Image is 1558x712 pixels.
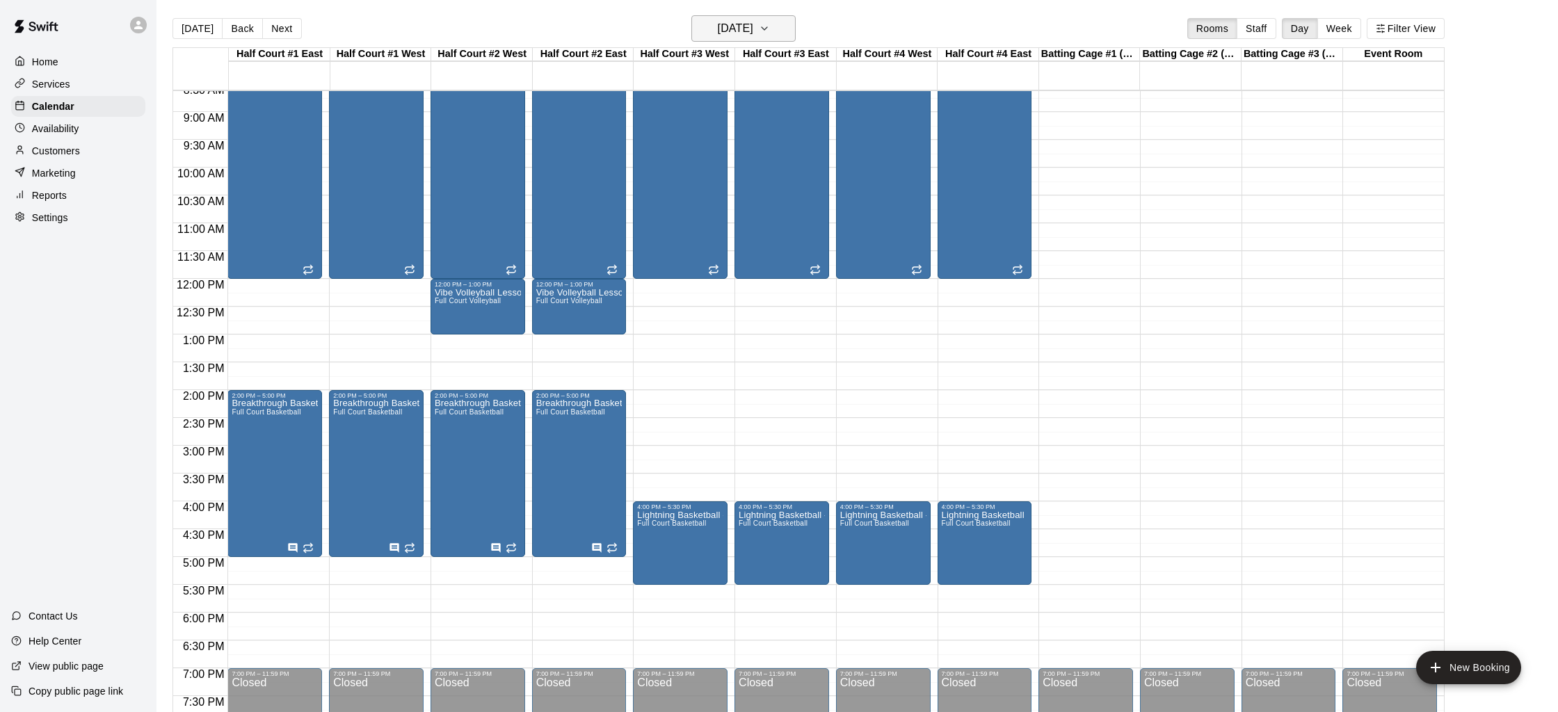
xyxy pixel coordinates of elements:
div: 4:00 PM – 5:30 PM: Lightning Basketball - Wilson [938,501,1032,585]
div: 4:00 PM – 5:30 PM [840,503,926,510]
button: Rooms [1187,18,1237,39]
span: Recurring event [506,542,517,553]
div: 7:00 PM – 11:59 PM [739,670,825,677]
div: 2:00 PM – 5:00 PM [232,392,318,399]
span: 4:30 PM [179,529,228,541]
span: Recurring event [404,264,415,275]
div: 12:00 PM – 1:00 PM [435,281,521,288]
span: 4:00 PM [179,501,228,513]
div: 2:00 PM – 5:00 PM: Breakthrough Basketball Camp [227,390,322,557]
div: 7:00 PM – 11:59 PM [942,670,1028,677]
a: Calendar [11,96,145,117]
div: Half Court #4 East [938,48,1039,61]
div: 4:00 PM – 5:30 PM: Lightning Basketball - Wilson [633,501,728,585]
a: Home [11,51,145,72]
div: 4:00 PM – 5:30 PM: Lightning Basketball - Wilson [734,501,829,585]
span: Full Court Basketball [840,519,909,527]
span: 11:00 AM [174,223,228,235]
div: 2:00 PM – 5:00 PM: Breakthrough Basketball Camp [329,390,424,557]
div: 2:00 PM – 5:00 PM [536,392,623,399]
svg: Has notes [287,542,298,553]
span: 6:30 PM [179,640,228,652]
div: 7:00 PM – 11:59 PM [1043,670,1129,677]
p: Marketing [32,166,76,180]
p: Help Center [29,634,81,648]
span: Recurring event [607,542,618,553]
span: 10:00 AM [174,168,228,179]
div: 4:00 PM – 5:30 PM [942,503,1028,510]
div: Half Court #2 East [533,48,634,61]
div: 7:00 PM – 11:59 PM [637,670,723,677]
p: Contact Us [29,609,78,623]
div: 2:00 PM – 5:00 PM: Breakthrough Basketball Camp [431,390,525,557]
svg: Has notes [490,542,501,553]
div: 4:00 PM – 5:30 PM: Lightning Basketball - Wilson [836,501,931,585]
div: 7:30 AM – 12:00 PM: Open Gym Basketball/Volleyball [938,29,1032,279]
span: 9:00 AM [180,112,228,124]
p: Availability [32,122,79,136]
span: Recurring event [708,264,719,275]
span: Full Court Basketball [232,408,300,416]
div: Half Court #3 West [634,48,735,61]
p: View public page [29,659,104,673]
div: 7:30 AM – 12:00 PM: Open Gym [329,29,424,279]
a: Services [11,74,145,95]
div: 12:00 PM – 1:00 PM [536,281,623,288]
div: 4:00 PM – 5:30 PM [637,503,723,510]
span: 2:30 PM [179,418,228,430]
button: add [1416,651,1521,684]
div: Half Court #4 West [837,48,938,61]
div: 2:00 PM – 5:00 PM: Breakthrough Basketball Camp [532,390,627,557]
div: 2:00 PM – 5:00 PM [435,392,521,399]
a: Settings [11,207,145,228]
button: Day [1282,18,1318,39]
button: Staff [1237,18,1276,39]
div: Batting Cage #1 (70 Feet) [1039,48,1141,61]
svg: Has notes [591,542,602,553]
span: 5:30 PM [179,585,228,597]
div: Event Room [1343,48,1445,61]
span: Full Court Basketball [739,519,808,527]
a: Availability [11,118,145,139]
span: Full Court Basketball [942,519,1011,527]
span: 12:30 PM [173,307,227,318]
span: Recurring event [506,264,517,275]
div: Batting Cage #2 (55 Feet) [1140,48,1242,61]
div: 7:30 AM – 12:00 PM: Open Gym Basketball/Volleyball [734,29,829,279]
span: 2:00 PM [179,390,228,402]
span: 12:00 PM [173,279,227,291]
p: Home [32,55,58,69]
div: Half Court #3 East [735,48,837,61]
span: 1:30 PM [179,362,228,374]
h6: [DATE] [718,19,753,38]
div: 2:00 PM – 5:00 PM [333,392,419,399]
p: Copy public page link [29,684,123,698]
a: Marketing [11,163,145,184]
div: 7:00 PM – 11:59 PM [840,670,926,677]
div: 7:00 PM – 11:59 PM [435,670,521,677]
p: Reports [32,188,67,202]
button: Back [222,18,263,39]
div: 7:00 PM – 11:59 PM [536,670,623,677]
span: Recurring event [607,264,618,275]
span: 3:30 PM [179,474,228,485]
div: 12:00 PM – 1:00 PM: Vibe Volleyball Lesson [532,279,627,334]
span: 7:30 PM [179,696,228,708]
div: 7:00 PM – 11:59 PM [1347,670,1433,677]
a: Customers [11,140,145,161]
div: 7:30 AM – 12:00 PM: Open Gym [227,29,322,279]
span: Full Court Volleyball [435,297,501,305]
span: Full Court Volleyball [536,297,602,305]
span: 6:00 PM [179,613,228,624]
p: Services [32,77,70,91]
div: 7:00 PM – 11:59 PM [333,670,419,677]
span: Full Court Basketball [435,408,504,416]
p: Calendar [32,99,74,113]
svg: Has notes [389,542,400,553]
